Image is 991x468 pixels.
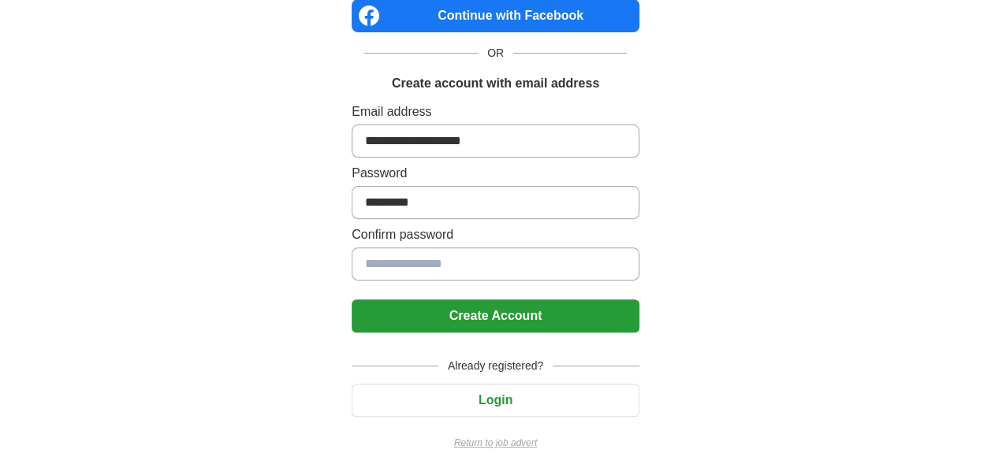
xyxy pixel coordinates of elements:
[352,384,639,417] button: Login
[352,299,639,332] button: Create Account
[352,164,639,183] label: Password
[352,102,639,121] label: Email address
[438,358,553,374] span: Already registered?
[352,225,639,244] label: Confirm password
[392,74,599,93] h1: Create account with email address
[478,45,513,61] span: OR
[352,436,639,450] a: Return to job advert
[352,393,639,407] a: Login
